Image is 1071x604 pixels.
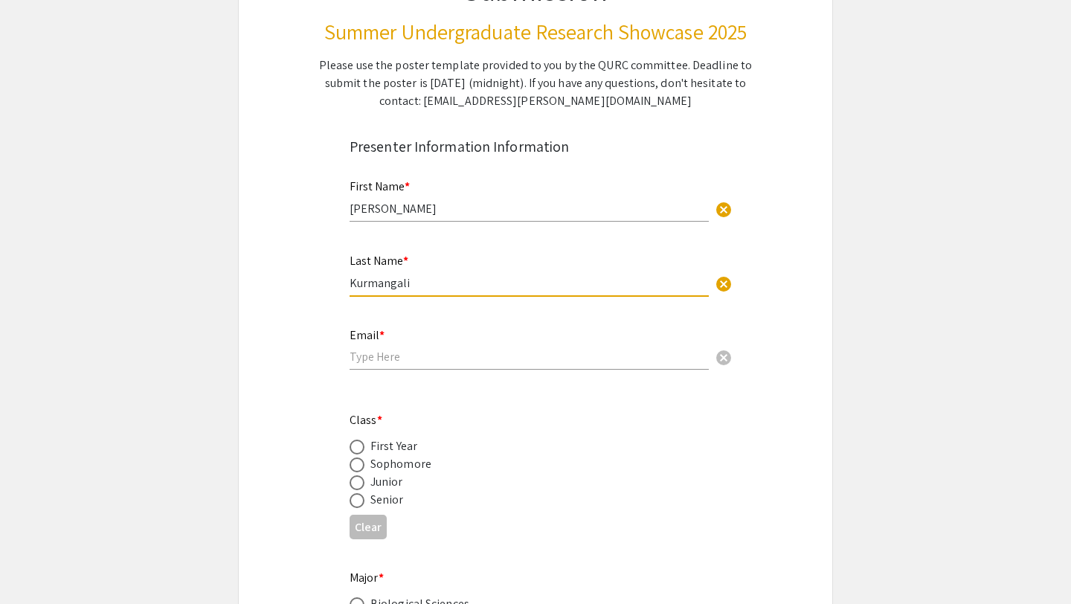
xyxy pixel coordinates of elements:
[311,19,760,45] h3: Summer Undergraduate Research Showcase 2025
[350,201,709,216] input: Type Here
[350,570,384,585] mat-label: Major
[370,473,403,491] div: Junior
[709,342,739,372] button: Clear
[715,349,733,367] span: cancel
[11,537,63,593] iframe: Chat
[350,253,408,269] mat-label: Last Name
[311,57,760,110] div: Please use the poster template provided to you by the QURC committee. Deadline to submit the post...
[350,327,385,343] mat-label: Email
[370,491,404,509] div: Senior
[350,412,382,428] mat-label: Class
[370,437,417,455] div: First Year
[715,275,733,293] span: cancel
[350,349,709,364] input: Type Here
[350,135,721,158] div: Presenter Information Information
[709,268,739,298] button: Clear
[709,193,739,223] button: Clear
[715,201,733,219] span: cancel
[350,515,387,539] button: Clear
[350,179,410,194] mat-label: First Name
[370,455,431,473] div: Sophomore
[350,275,709,291] input: Type Here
